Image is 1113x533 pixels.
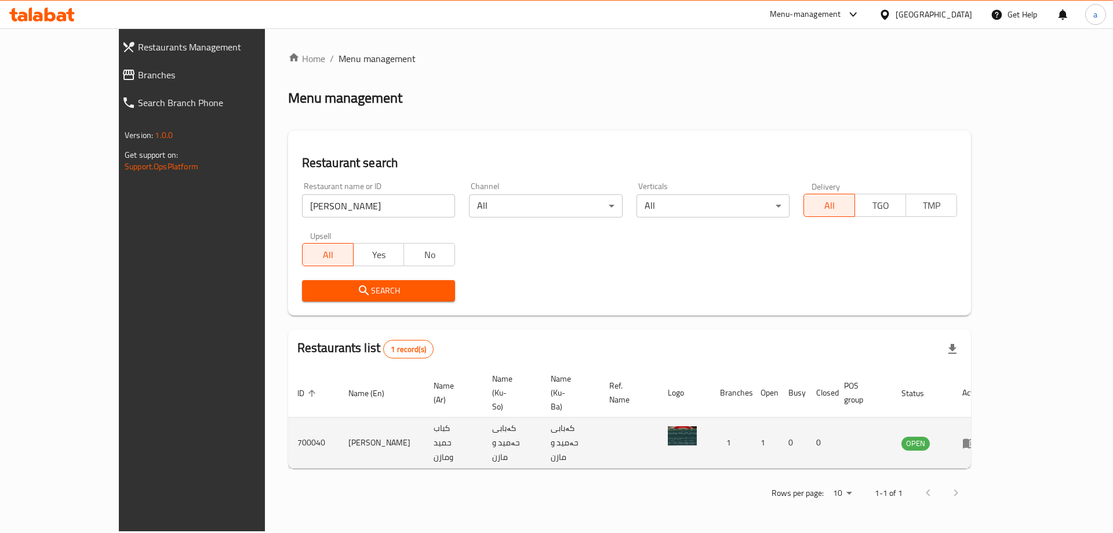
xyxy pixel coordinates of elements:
[469,194,623,217] div: All
[302,194,456,217] input: Search for restaurant name or ID..
[138,68,296,82] span: Branches
[138,40,296,54] span: Restaurants Management
[779,368,807,418] th: Busy
[803,194,855,217] button: All
[424,418,483,469] td: كباب حميد ومازن
[953,368,993,418] th: Action
[809,197,850,214] span: All
[383,340,434,358] div: Total records count
[551,372,586,414] span: Name (Ku-Ba)
[297,386,319,400] span: ID
[330,52,334,66] li: /
[541,418,600,469] td: کەبابی حەمید و مازن
[112,61,305,89] a: Branches
[155,128,173,143] span: 1.0.0
[901,437,930,450] span: OPEN
[125,147,178,162] span: Get support on:
[353,243,405,266] button: Yes
[911,197,952,214] span: TMP
[860,197,901,214] span: TGO
[751,418,779,469] td: 1
[138,96,296,110] span: Search Branch Phone
[492,372,528,414] span: Name (Ku-So)
[812,182,841,190] label: Delivery
[668,426,697,455] img: Kabab Hamid U Mazin
[358,246,400,263] span: Yes
[711,418,751,469] td: 1
[939,335,966,363] div: Export file
[125,128,153,143] span: Version:
[302,154,957,172] h2: Restaurant search
[962,436,984,450] div: Menu
[751,368,779,418] th: Open
[772,486,824,501] p: Rows per page:
[288,418,339,469] td: 700040
[609,379,645,407] span: Ref. Name
[288,52,325,66] a: Home
[403,243,455,266] button: No
[875,486,903,501] p: 1-1 of 1
[807,418,835,469] td: 0
[807,368,835,418] th: Closed
[339,52,416,66] span: Menu management
[125,159,198,174] a: Support.OpsPlatform
[779,418,807,469] td: 0
[302,243,354,266] button: All
[302,280,456,302] button: Search
[854,194,906,217] button: TGO
[844,379,878,407] span: POS group
[770,8,841,21] div: Menu-management
[112,33,305,61] a: Restaurants Management
[896,8,972,21] div: [GEOGRAPHIC_DATA]
[659,368,711,418] th: Logo
[288,52,971,66] nav: breadcrumb
[409,246,450,263] span: No
[901,386,939,400] span: Status
[288,89,402,107] h2: Menu management
[711,368,751,418] th: Branches
[307,246,349,263] span: All
[311,284,446,298] span: Search
[483,418,541,469] td: کەبابی حەمید و مازن
[310,231,332,240] label: Upsell
[384,344,433,355] span: 1 record(s)
[1093,8,1097,21] span: a
[112,89,305,117] a: Search Branch Phone
[288,368,993,469] table: enhanced table
[636,194,790,217] div: All
[297,339,434,358] h2: Restaurants list
[828,485,856,502] div: Rows per page:
[905,194,957,217] button: TMP
[339,418,424,469] td: [PERSON_NAME]
[434,379,469,407] span: Name (Ar)
[348,386,399,400] span: Name (En)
